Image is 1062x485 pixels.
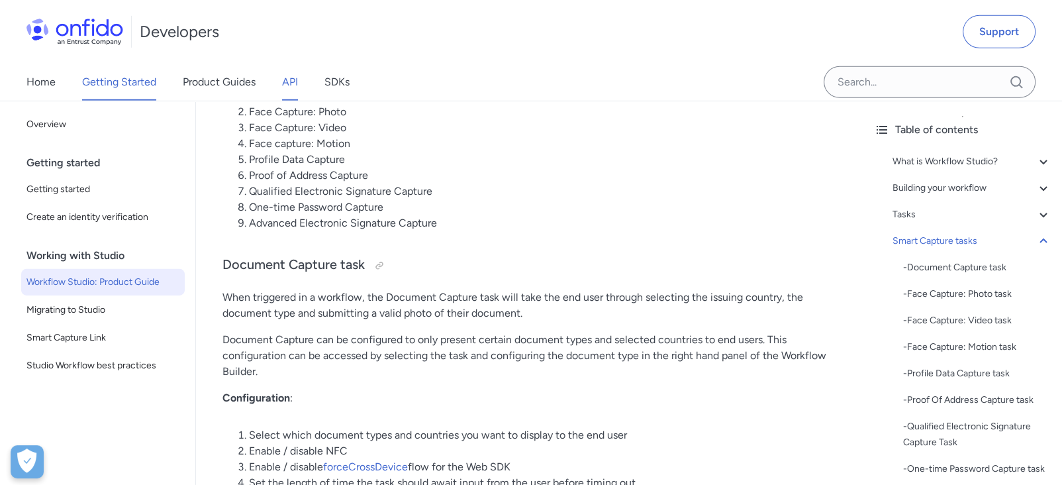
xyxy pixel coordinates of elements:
a: Migrating to Studio [21,297,185,323]
a: -Proof Of Address Capture task [903,392,1051,408]
strong: Configuration [222,392,290,404]
a: Smart Capture tasks [893,233,1051,249]
a: -One-time Password Capture task [903,461,1051,477]
span: Overview [26,117,179,133]
div: - One-time Password Capture task [903,461,1051,477]
li: Face Capture: Video [249,120,837,136]
div: - Document Capture task [903,260,1051,276]
a: Overview [21,111,185,138]
a: Studio Workflow best practices [21,352,185,379]
span: Studio Workflow best practices [26,358,179,374]
a: What is Workflow Studio? [893,154,1051,170]
a: Workflow Studio: Product Guide [21,269,185,296]
a: Product Guides [183,64,256,101]
li: Enable / disable flow for the Web SDK [249,459,837,475]
li: Qualified Electronic Signature Capture [249,184,837,199]
a: -Profile Data Capture task [903,366,1051,382]
div: - Proof Of Address Capture task [903,392,1051,408]
div: - Face Capture: Motion task [903,339,1051,355]
h3: Document Capture task [222,255,837,276]
li: Proof of Address Capture [249,168,837,184]
div: Cookie Preferences [11,445,44,478]
div: - Profile Data Capture task [903,366,1051,382]
div: - Face Capture: Video task [903,313,1051,329]
div: Table of contents [874,122,1051,138]
a: -Document Capture task [903,260,1051,276]
input: Onfido search input field [824,66,1036,98]
a: forceCrossDevice [323,460,408,473]
h1: Developers [140,21,219,42]
p: : [222,390,837,406]
button: Open Preferences [11,445,44,478]
a: API [282,64,298,101]
div: - Qualified Electronic Signature Capture Task [903,419,1051,451]
a: -Face Capture: Motion task [903,339,1051,355]
li: One-time Password Capture [249,199,837,215]
li: Face Capture: Photo [249,104,837,120]
li: Profile Data Capture [249,152,837,168]
li: Select which document types and countries you want to display to the end user [249,427,837,443]
li: Advanced Electronic Signature Capture [249,215,837,231]
a: SDKs [324,64,350,101]
li: Face capture: Motion [249,136,837,152]
a: Building your workflow [893,180,1051,196]
span: Workflow Studio: Product Guide [26,274,179,290]
div: Working with Studio [26,242,190,269]
p: Document Capture can be configured to only present certain document types and selected countries ... [222,332,837,380]
p: When triggered in a workflow, the Document Capture task will take the end user through selecting ... [222,290,837,321]
li: Enable / disable NFC [249,443,837,459]
span: Create an identity verification [26,209,179,225]
div: - Face Capture: Photo task [903,286,1051,302]
a: -Qualified Electronic Signature Capture Task [903,419,1051,451]
a: Getting started [21,176,185,203]
a: -Face Capture: Photo task [903,286,1051,302]
div: Getting started [26,150,190,176]
a: Home [26,64,56,101]
a: Smart Capture Link [21,325,185,351]
span: Migrating to Studio [26,302,179,318]
img: Onfido Logo [26,19,123,45]
span: Getting started [26,182,179,197]
a: Create an identity verification [21,204,185,231]
a: Tasks [893,207,1051,223]
span: Smart Capture Link [26,330,179,346]
a: Support [963,15,1036,48]
a: Getting Started [82,64,156,101]
a: -Face Capture: Video task [903,313,1051,329]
